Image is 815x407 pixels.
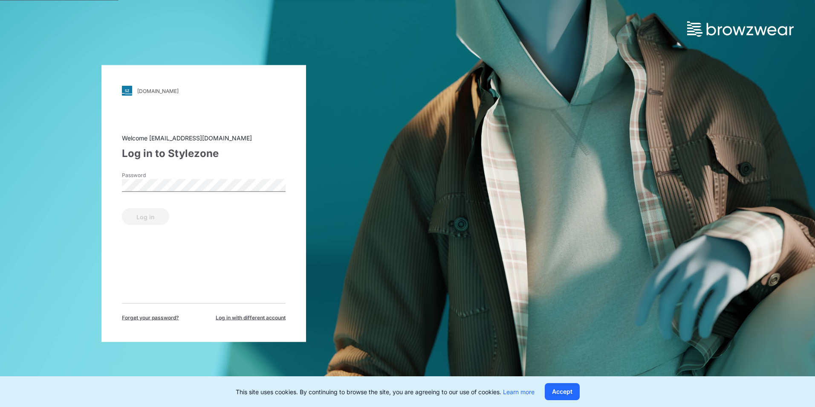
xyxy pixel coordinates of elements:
span: Forget your password? [122,314,179,322]
div: [DOMAIN_NAME] [137,87,179,94]
a: [DOMAIN_NAME] [122,86,286,96]
img: svg+xml;base64,PHN2ZyB3aWR0aD0iMjgiIGhlaWdodD0iMjgiIHZpZXdCb3g9IjAgMCAyOCAyOCIgZmlsbD0ibm9uZSIgeG... [122,86,132,96]
img: browzwear-logo.73288ffb.svg [687,21,794,37]
span: Log in with different account [216,314,286,322]
label: Password [122,172,182,179]
a: Learn more [503,388,535,395]
div: Welcome [EMAIL_ADDRESS][DOMAIN_NAME] [122,134,286,142]
p: This site uses cookies. By continuing to browse the site, you are agreeing to our use of cookies. [236,387,535,396]
button: Accept [545,383,580,400]
div: Log in to Stylezone [122,146,286,161]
